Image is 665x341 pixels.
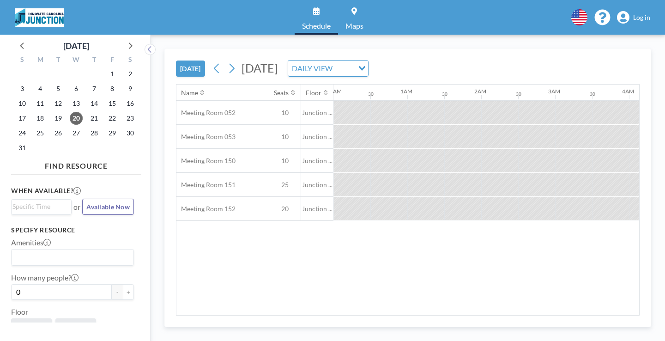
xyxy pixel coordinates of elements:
span: Meeting Room 152 [176,205,236,213]
div: T [85,55,103,67]
span: Monday, August 11, 2025 [34,97,47,110]
span: Log in [633,13,650,22]
div: T [49,55,67,67]
img: organization-logo [15,8,64,27]
span: Friday, August 22, 2025 [106,112,119,125]
span: 20 [269,205,301,213]
span: Tuesday, August 12, 2025 [52,97,65,110]
span: Sunday, August 17, 2025 [16,112,29,125]
span: Meeting Room 150 [176,157,236,165]
div: 30 [590,91,595,97]
h3: Specify resource [11,226,134,234]
div: 3AM [548,88,560,95]
span: Junction ... [301,205,333,213]
span: Monday, August 18, 2025 [34,112,47,125]
input: Search for option [12,201,66,212]
span: Monday, August 25, 2025 [34,127,47,140]
div: Search for option [12,200,71,213]
label: Amenities [11,238,51,247]
label: How many people? [11,273,79,282]
span: Sunday, August 24, 2025 [16,127,29,140]
span: Saturday, August 16, 2025 [124,97,137,110]
span: 10 [269,109,301,117]
span: Junction ... [301,133,333,141]
div: F [103,55,121,67]
span: Tuesday, August 19, 2025 [52,112,65,125]
span: Thursday, August 28, 2025 [88,127,101,140]
span: Available Now [86,203,130,211]
span: Meeting Room 053 [176,133,236,141]
div: W [67,55,85,67]
div: S [13,55,31,67]
button: + [123,284,134,300]
span: Junction ... [301,109,333,117]
span: Wednesday, August 13, 2025 [70,97,83,110]
span: Junction ... [301,157,333,165]
div: 30 [442,91,447,97]
div: S [121,55,139,67]
span: Wednesday, August 6, 2025 [70,82,83,95]
span: Junction ... [301,181,333,189]
div: Seats [274,89,289,97]
span: Friday, August 1, 2025 [106,67,119,80]
span: Friday, August 15, 2025 [106,97,119,110]
input: Search for option [335,62,353,74]
div: Floor [306,89,321,97]
span: Wednesday, August 20, 2025 [70,112,83,125]
div: 1AM [400,88,412,95]
span: Meeting Room 052 [176,109,236,117]
span: Sunday, August 3, 2025 [16,82,29,95]
div: Name [181,89,198,97]
span: Sunday, August 31, 2025 [16,141,29,154]
span: 25 [269,181,301,189]
button: Available Now [82,199,134,215]
span: Thursday, August 7, 2025 [88,82,101,95]
span: Saturday, August 2, 2025 [124,67,137,80]
span: Sunday, August 10, 2025 [16,97,29,110]
a: Log in [617,11,650,24]
label: Floor [11,307,28,317]
div: 30 [368,91,374,97]
span: Wednesday, August 27, 2025 [70,127,83,140]
span: Maps [345,22,363,30]
div: 12AM [326,88,342,95]
div: M [31,55,49,67]
span: Friday, August 29, 2025 [106,127,119,140]
div: Search for option [288,61,368,76]
span: Junction ... [59,322,92,331]
span: Saturday, August 23, 2025 [124,112,137,125]
span: DAILY VIEW [290,62,334,74]
span: Thursday, August 21, 2025 [88,112,101,125]
input: Search for option [12,251,128,263]
div: Search for option [12,250,133,265]
button: [DATE] [176,61,205,77]
div: [DATE] [63,39,89,52]
div: 2AM [474,88,486,95]
div: 4AM [622,88,634,95]
span: Schedule [302,22,331,30]
span: Saturday, August 30, 2025 [124,127,137,140]
span: or [73,202,80,212]
div: 30 [516,91,521,97]
span: Meeting Room 151 [176,181,236,189]
span: Saturday, August 9, 2025 [124,82,137,95]
span: Monday, August 4, 2025 [34,82,47,95]
span: 10 [269,133,301,141]
span: Tuesday, August 26, 2025 [52,127,65,140]
h4: FIND RESOURCE [11,158,141,170]
span: 10 [269,157,301,165]
button: - [112,284,123,300]
span: Friday, August 8, 2025 [106,82,119,95]
span: Tuesday, August 5, 2025 [52,82,65,95]
span: Junction ... [15,322,48,331]
span: Thursday, August 14, 2025 [88,97,101,110]
span: [DATE] [242,61,278,75]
